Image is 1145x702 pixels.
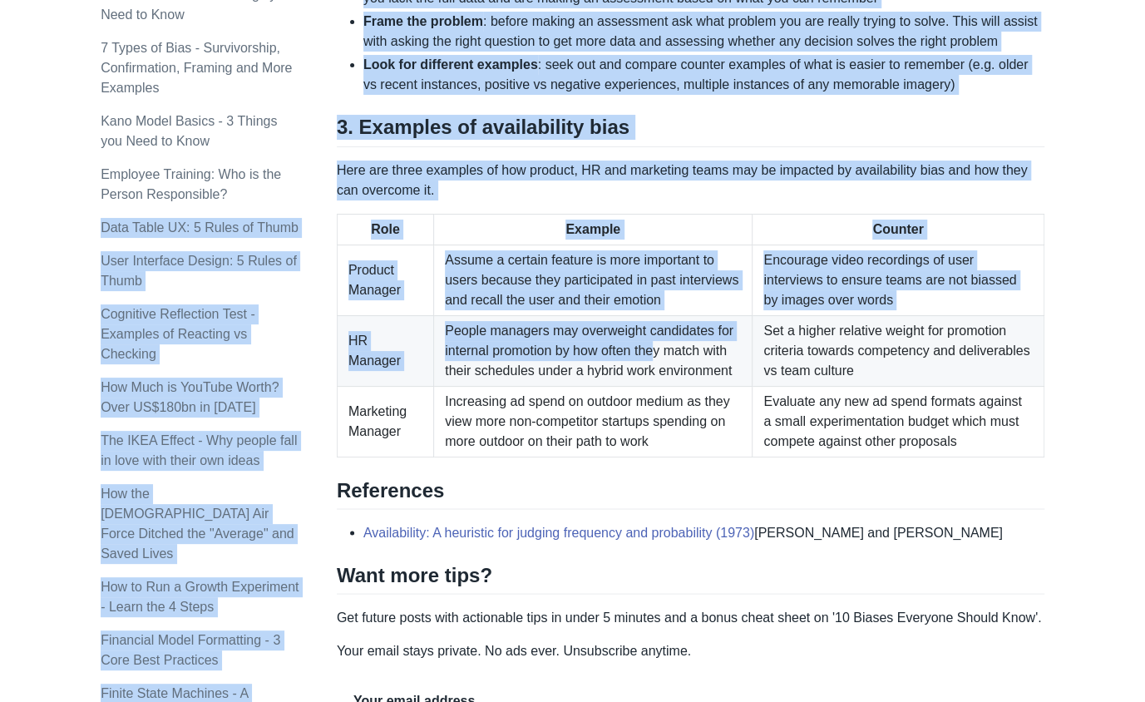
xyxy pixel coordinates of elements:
a: 7 Types of Bias - Survivorship, Confirmation, Framing and More Examples [101,41,292,95]
strong: Frame the problem [363,14,483,28]
td: Encourage video recordings of user interviews to ensure teams are not biassed by images over words [753,245,1044,315]
h2: Want more tips? [337,562,1044,594]
td: HR Manager [337,315,433,386]
a: How to Run a Growth Experiment - Learn the 4 Steps [101,580,299,614]
strong: Look for different examples [363,57,538,72]
p: Your email stays private. No ads ever. Unsubscribe anytime. [337,640,1044,660]
a: How the [DEMOGRAPHIC_DATA] Air Force Ditched the "Average" and Saved Lives [101,487,294,561]
a: The IKEA Effect - Why people fall in love with their own ideas [101,433,297,467]
a: Data Table UX: 5 Rules of Thumb [101,220,299,235]
a: Financial Model Formatting - 3 Core Best Practices [101,633,280,667]
h2: References [337,477,1044,509]
h2: 3. Examples of availability bias [337,115,1044,146]
li: : before making an assessment ask what problem you are really trying to solve. This will assist w... [363,12,1044,52]
a: Employee Training: Who is the Person Responsible? [101,167,281,201]
a: Kano Model Basics - 3 Things you Need to Know [101,114,277,148]
a: Availability: A heuristic for judging frequency and probability (1973) [363,525,754,539]
th: Counter [753,214,1044,245]
a: Cognitive Reflection Test - Examples of Reacting vs Checking [101,307,255,361]
th: Example [434,214,753,245]
td: Assume a certain feature is more important to users because they participated in past interviews ... [434,245,753,315]
p: Here are three examples of how product, HR and marketing teams may be impacted by availability bi... [337,161,1044,200]
td: People managers may overweight candidates for internal promotion by how often they match with the... [434,315,753,386]
li: : seek out and compare counter examples of what is easier to remember (e.g. older vs recent insta... [363,55,1044,95]
a: User Interface Design: 5 Rules of Thumb [101,254,297,288]
a: How Much is YouTube Worth? Over US$180bn in [DATE] [101,380,279,414]
td: Increasing ad spend on outdoor medium as they view more non-competitor startups spending on more ... [434,386,753,457]
td: Set a higher relative weight for promotion criteria towards competency and deliverables vs team c... [753,315,1044,386]
td: Marketing Manager [337,386,433,457]
td: Product Manager [337,245,433,315]
li: [PERSON_NAME] and [PERSON_NAME] [363,522,1044,542]
p: Get future posts with actionable tips in under 5 minutes and a bonus cheat sheet on '10 Biases Ev... [337,607,1044,627]
td: Evaluate any new ad spend formats against a small experimentation budget which must compete again... [753,386,1044,457]
th: Role [337,214,433,245]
